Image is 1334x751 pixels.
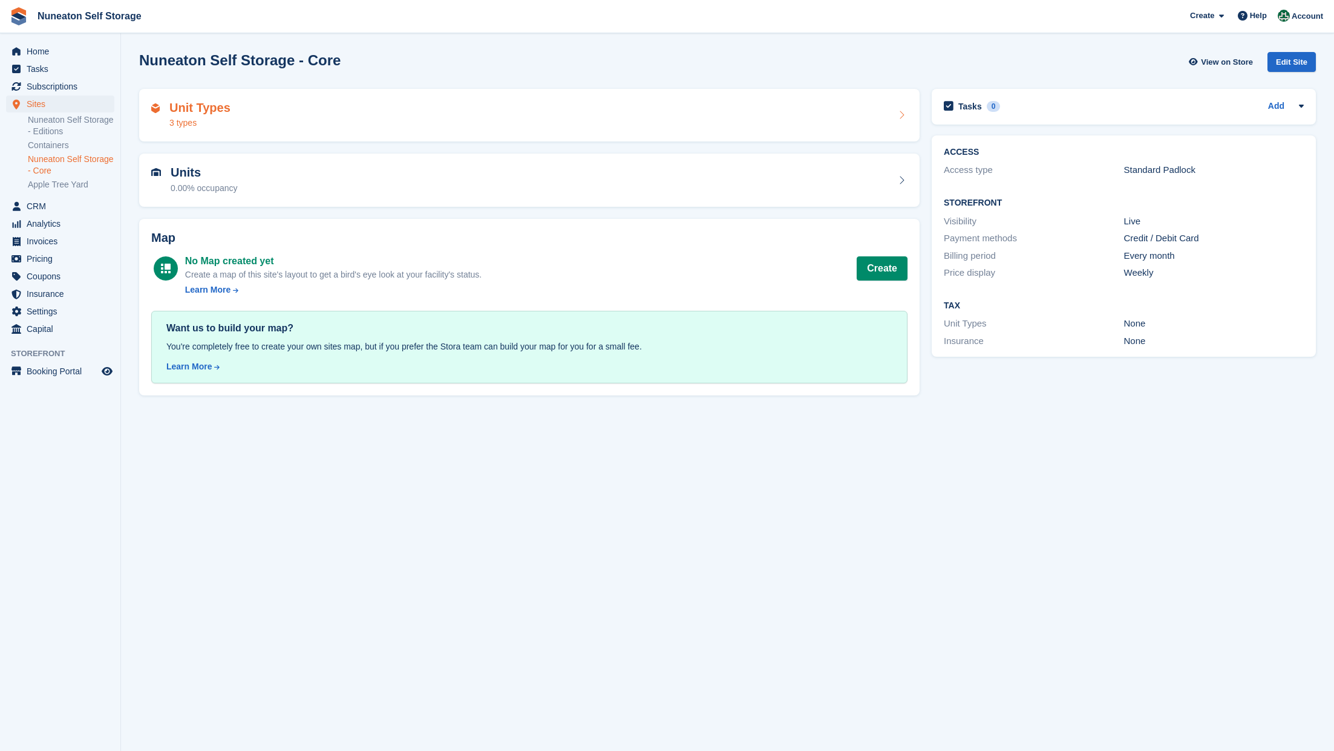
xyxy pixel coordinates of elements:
[944,232,1123,245] div: Payment methods
[171,182,238,195] div: 0.00% occupancy
[166,321,892,336] div: Want us to build your map?
[1201,56,1253,68] span: View on Store
[27,320,99,337] span: Capital
[139,154,920,207] a: Units 0.00% occupancy
[27,250,99,267] span: Pricing
[6,285,114,302] a: menu
[1267,52,1316,77] a: Edit Site
[1124,232,1304,245] div: Credit / Debit Card
[1187,52,1258,72] a: View on Store
[6,198,114,215] a: menu
[1124,163,1304,177] div: Standard Padlock
[944,163,1123,177] div: Access type
[27,43,99,60] span: Home
[1124,317,1304,331] div: None
[6,320,114,337] a: menu
[944,334,1123,348] div: Insurance
[6,250,114,267] a: menu
[185,254,482,268] div: No Map created yet
[1292,10,1323,22] span: Account
[6,96,114,112] a: menu
[33,6,146,26] a: Nuneaton Self Storage
[944,148,1304,157] h2: ACCESS
[6,303,114,320] a: menu
[166,360,892,373] a: Learn More
[169,101,231,115] h2: Unit Types
[27,96,99,112] span: Sites
[185,268,482,281] div: Create a map of this site's layout to get a bird's eye look at your facility's status.
[1124,334,1304,348] div: None
[185,284,482,296] a: Learn More
[1250,10,1267,22] span: Help
[171,166,238,180] h2: Units
[1124,266,1304,280] div: Weekly
[1278,10,1290,22] img: Amanda
[11,348,120,360] span: Storefront
[151,231,907,245] h2: Map
[27,78,99,95] span: Subscriptions
[27,233,99,250] span: Invoices
[6,78,114,95] a: menu
[28,114,114,137] a: Nuneaton Self Storage - Editions
[151,168,161,177] img: unit-icn-7be61d7bf1b0ce9d3e12c5938cc71ed9869f7b940bace4675aadf7bd6d80202e.svg
[6,268,114,285] a: menu
[28,179,114,190] a: Apple Tree Yard
[6,43,114,60] a: menu
[1124,215,1304,229] div: Live
[944,249,1123,263] div: Billing period
[944,215,1123,229] div: Visibility
[139,89,920,142] a: Unit Types 3 types
[6,363,114,380] a: menu
[161,264,171,273] img: map-icn-white-8b231986280072e83805622d3debb4903e2986e43859118e7b4002611c8ef794.svg
[857,256,907,281] button: Create
[944,198,1304,208] h2: Storefront
[958,101,982,112] h2: Tasks
[166,340,892,353] div: You're completely free to create your own sites map, but if you prefer the Stora team can build y...
[27,198,99,215] span: CRM
[944,301,1304,311] h2: Tax
[6,60,114,77] a: menu
[151,103,160,113] img: unit-type-icn-2b2737a686de81e16bb02015468b77c625bbabd49415b5ef34ead5e3b44a266d.svg
[944,266,1123,280] div: Price display
[1268,100,1284,114] a: Add
[169,117,231,129] div: 3 types
[6,215,114,232] a: menu
[1190,10,1214,22] span: Create
[28,140,114,151] a: Containers
[27,363,99,380] span: Booking Portal
[6,233,114,250] a: menu
[100,364,114,379] a: Preview store
[166,360,212,373] div: Learn More
[1267,52,1316,72] div: Edit Site
[1124,249,1304,263] div: Every month
[27,268,99,285] span: Coupons
[944,317,1123,331] div: Unit Types
[28,154,114,177] a: Nuneaton Self Storage - Core
[10,7,28,25] img: stora-icon-8386f47178a22dfd0bd8f6a31ec36ba5ce8667c1dd55bd0f319d3a0aa187defe.svg
[987,101,1001,112] div: 0
[27,285,99,302] span: Insurance
[27,60,99,77] span: Tasks
[139,52,341,68] h2: Nuneaton Self Storage - Core
[27,303,99,320] span: Settings
[27,215,99,232] span: Analytics
[185,284,231,296] div: Learn More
